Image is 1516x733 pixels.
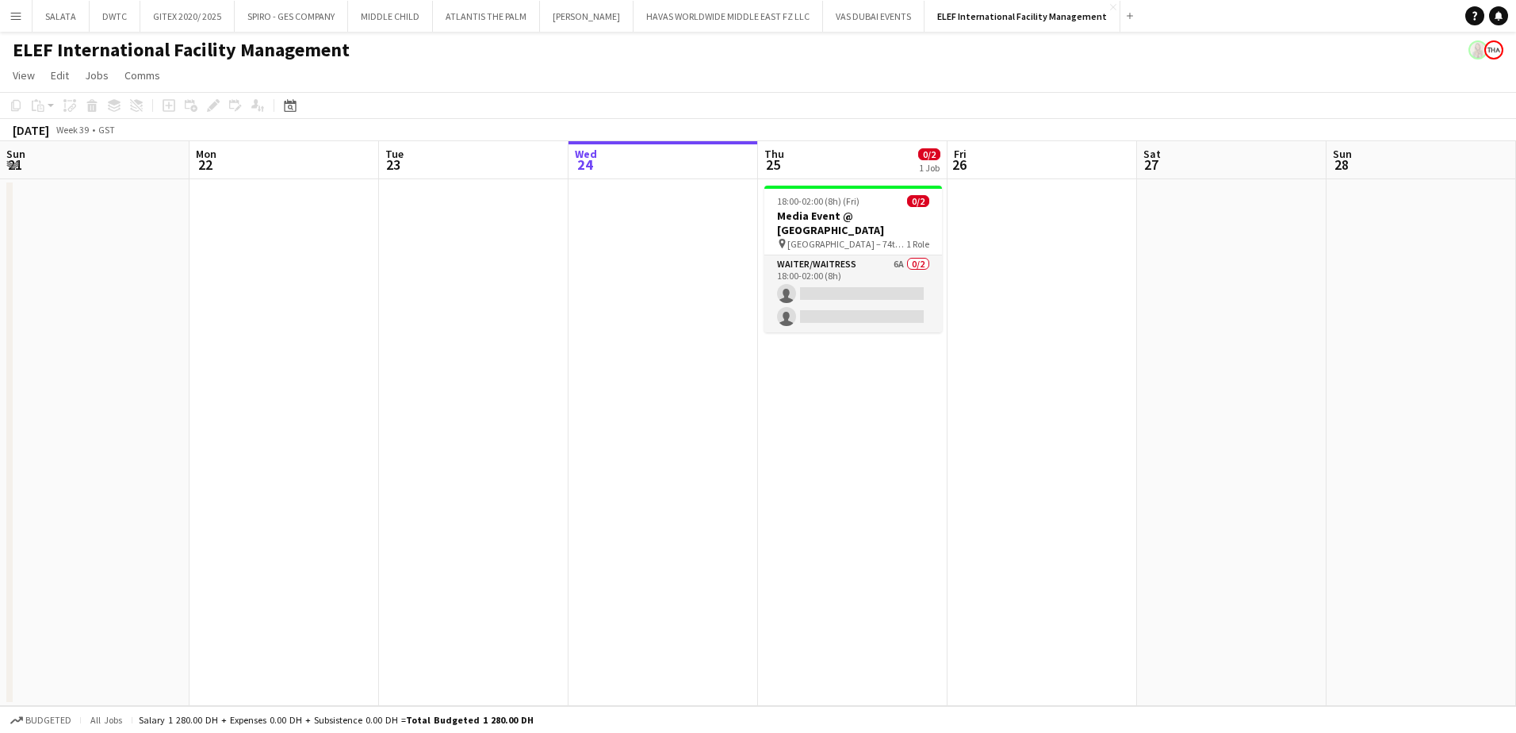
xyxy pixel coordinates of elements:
[6,147,25,161] span: Sun
[777,195,859,207] span: 18:00-02:00 (8h) (Fri)
[823,1,925,32] button: VAS DUBAI EVENTS
[33,1,90,32] button: SALATA
[4,155,25,174] span: 21
[44,65,75,86] a: Edit
[85,68,109,83] span: Jobs
[13,68,35,83] span: View
[385,147,404,161] span: Tue
[918,148,940,160] span: 0/2
[764,147,784,161] span: Thu
[787,238,906,250] span: [GEOGRAPHIC_DATA] – 74th Floor Venue
[118,65,167,86] a: Comms
[1330,155,1352,174] span: 28
[124,68,160,83] span: Comms
[764,255,942,332] app-card-role: Waiter/Waitress6A0/218:00-02:00 (8h)
[919,162,940,174] div: 1 Job
[907,195,929,207] span: 0/2
[51,68,69,83] span: Edit
[1484,40,1503,59] app-user-avatar: THA_Sales Team
[634,1,823,32] button: HAVAS WORLDWIDE MIDDLE EAST FZ LLC
[764,209,942,237] h3: Media Event @ [GEOGRAPHIC_DATA]
[90,1,140,32] button: DWTC
[406,714,534,726] span: Total Budgeted 1 280.00 DH
[954,147,967,161] span: Fri
[951,155,967,174] span: 26
[6,65,41,86] a: View
[1141,155,1161,174] span: 27
[139,714,534,726] div: Salary 1 280.00 DH + Expenses 0.00 DH + Subsistence 0.00 DH =
[8,712,74,729] button: Budgeted
[764,186,942,332] app-job-card: 18:00-02:00 (8h) (Fri)0/2Media Event @ [GEOGRAPHIC_DATA] [GEOGRAPHIC_DATA] – 74th Floor Venue1 Ro...
[575,147,597,161] span: Wed
[98,124,115,136] div: GST
[572,155,597,174] span: 24
[52,124,92,136] span: Week 39
[540,1,634,32] button: [PERSON_NAME]
[383,155,404,174] span: 23
[925,1,1120,32] button: ELEF International Facility Management
[78,65,115,86] a: Jobs
[193,155,216,174] span: 22
[348,1,433,32] button: MIDDLE CHILD
[25,715,71,726] span: Budgeted
[87,714,125,726] span: All jobs
[1468,40,1487,59] app-user-avatar: Viviane Melatti
[433,1,540,32] button: ATLANTIS THE PALM
[1143,147,1161,161] span: Sat
[1333,147,1352,161] span: Sun
[235,1,348,32] button: SPIRO - GES COMPANY
[762,155,784,174] span: 25
[196,147,216,161] span: Mon
[13,122,49,138] div: [DATE]
[140,1,235,32] button: GITEX 2020/ 2025
[13,38,350,62] h1: ELEF International Facility Management
[906,238,929,250] span: 1 Role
